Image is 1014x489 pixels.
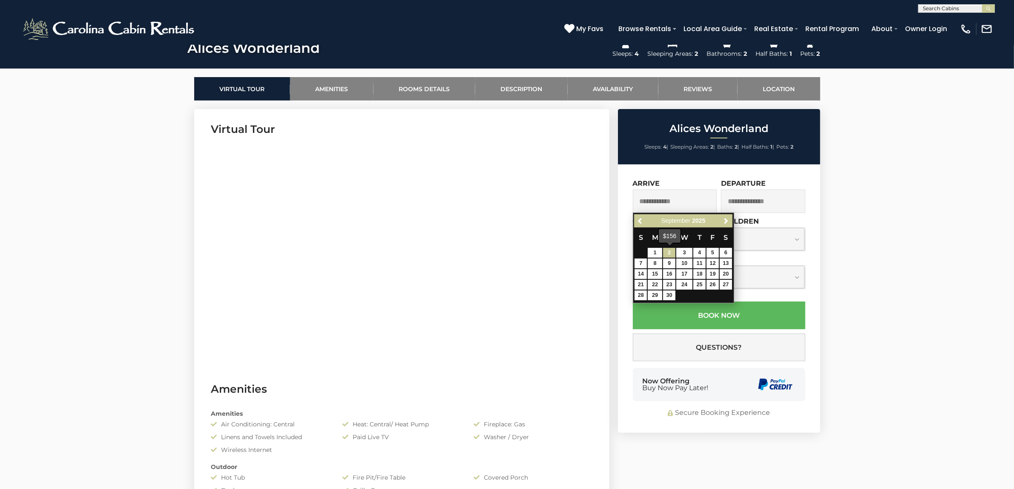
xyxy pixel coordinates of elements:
[676,259,692,268] a: 10
[373,77,475,101] a: Rooms Details
[648,280,662,290] a: 22
[635,280,647,290] a: 21
[467,473,598,482] div: Covered Porch
[639,233,643,242] span: Sunday
[568,77,658,101] a: Availability
[336,473,467,482] div: Fire Pit/Fire Table
[620,123,818,134] h2: Alices Wonderland
[663,248,675,258] a: 2
[720,269,732,279] a: 20
[721,216,732,226] a: Next
[467,420,598,429] div: Fireplace: Gas
[663,269,675,279] a: 16
[637,218,644,224] span: Previous
[901,21,951,36] a: Owner Login
[663,259,675,268] a: 9
[707,269,719,279] a: 19
[211,122,592,137] h3: Virtual Tour
[648,248,662,258] a: 1
[717,144,733,150] span: Baths:
[670,144,709,150] span: Sleeping Areas:
[867,21,897,36] a: About
[648,259,662,268] a: 8
[205,409,599,418] div: Amenities
[643,385,709,391] span: Buy Now Pay Later!
[205,433,336,441] div: Linens and Towels Included
[741,141,774,152] li: |
[676,269,692,279] a: 17
[693,280,706,290] a: 25
[750,21,797,36] a: Real Estate
[633,302,805,329] button: Book Now
[635,216,646,226] a: Previous
[670,141,715,152] li: |
[635,259,647,268] a: 7
[711,233,715,242] span: Friday
[698,233,702,242] span: Thursday
[614,21,675,36] a: Browse Rentals
[211,382,592,397] h3: Amenities
[336,420,467,429] div: Heat: Central/ Heat Pump
[652,233,658,242] span: Monday
[663,291,675,300] a: 30
[801,21,863,36] a: Rental Program
[723,218,730,224] span: Next
[633,408,805,418] div: Secure Booking Experience
[644,144,662,150] span: Sleeps:
[475,77,568,101] a: Description
[717,141,739,152] li: |
[776,144,789,150] span: Pets:
[205,446,336,454] div: Wireless Internet
[741,144,769,150] span: Half Baths:
[633,334,805,361] button: Questions?
[635,269,647,279] a: 14
[676,248,692,258] a: 3
[721,179,766,187] label: Departure
[676,280,692,290] a: 24
[960,23,972,35] img: phone-regular-white.png
[663,144,666,150] strong: 4
[205,463,599,471] div: Outdoor
[738,77,820,101] a: Location
[648,269,662,279] a: 15
[707,259,719,268] a: 12
[720,248,732,258] a: 6
[290,77,373,101] a: Amenities
[693,248,706,258] a: 4
[724,233,728,242] span: Saturday
[710,144,713,150] strong: 2
[735,144,738,150] strong: 2
[681,233,688,242] span: Wednesday
[576,23,603,34] span: My Favs
[707,280,719,290] a: 26
[720,280,732,290] a: 27
[467,433,598,441] div: Washer / Dryer
[21,16,198,42] img: White-1-2.png
[205,473,336,482] div: Hot Tub
[643,378,709,391] div: Now Offering
[693,269,706,279] a: 18
[692,217,705,224] span: 2025
[205,420,336,429] div: Air Conditioning: Central
[661,217,690,224] span: September
[658,77,738,101] a: Reviews
[679,21,746,36] a: Local Area Guide
[981,23,993,35] img: mail-regular-white.png
[659,229,681,243] div: $156
[635,291,647,300] a: 28
[633,179,660,187] label: Arrive
[721,217,759,225] label: Children
[644,141,668,152] li: |
[663,280,675,290] a: 23
[693,259,706,268] a: 11
[790,144,793,150] strong: 2
[707,248,719,258] a: 5
[564,23,606,35] a: My Favs
[194,77,290,101] a: Virtual Tour
[336,433,467,441] div: Paid Live TV
[648,291,662,300] a: 29
[720,259,732,268] a: 13
[770,144,773,150] strong: 1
